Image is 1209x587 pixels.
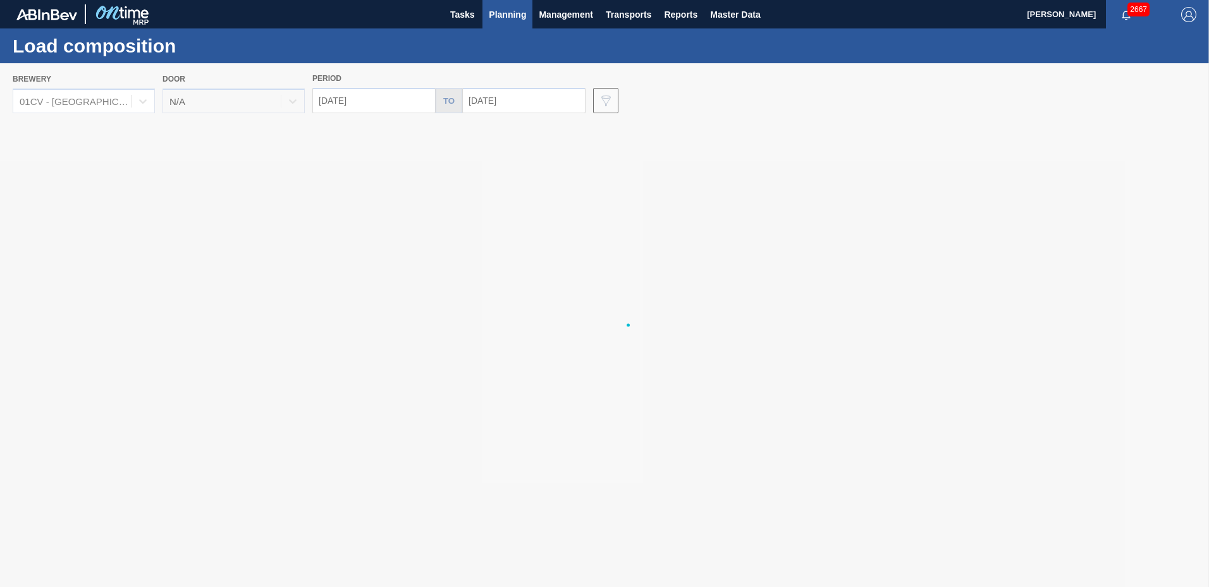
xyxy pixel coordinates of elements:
[489,7,526,22] span: Planning
[606,7,651,22] span: Transports
[664,7,697,22] span: Reports
[13,39,237,53] h1: Load composition
[539,7,593,22] span: Management
[1127,3,1150,16] span: 2667
[1106,6,1146,23] button: Notifications
[710,7,760,22] span: Master Data
[16,9,77,20] img: TNhmsLtSVTkK8tSr43FrP2fwEKptu5GPRR3wAAAABJRU5ErkJggg==
[1181,7,1196,22] img: Logout
[448,7,476,22] span: Tasks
